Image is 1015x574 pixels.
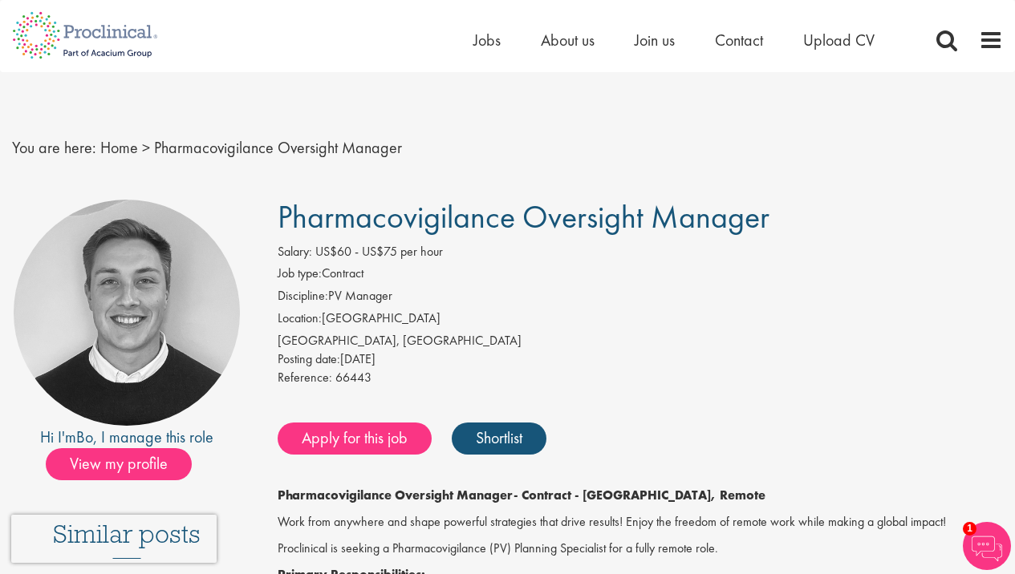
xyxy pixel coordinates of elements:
[541,30,595,51] a: About us
[278,196,769,237] span: Pharmacovigilance Oversight Manager
[452,422,546,455] a: Shortlist
[315,243,443,260] span: US$60 - US$75 per hour
[12,137,96,158] span: You are here:
[803,30,875,51] a: Upload CV
[154,137,402,158] span: Pharmacovigilance Oversight Manager
[278,243,312,261] label: Salary:
[278,309,322,328] label: Location:
[473,30,501,51] a: Jobs
[11,515,217,563] iframe: reCAPTCHA
[12,426,242,449] div: Hi I'm , I manage this role
[278,265,1003,287] li: Contract
[335,369,371,386] span: 66443
[46,451,208,472] a: View my profile
[278,287,328,305] label: Discipline:
[278,369,332,387] label: Reference:
[278,350,340,367] span: Posting date:
[963,522,976,536] span: 1
[278,350,1003,369] div: [DATE]
[100,137,138,158] a: breadcrumb link
[14,200,240,426] img: imeage of recruiter Bo Forsen
[963,522,1011,570] img: Chatbot
[278,332,1003,350] div: [GEOGRAPHIC_DATA], [GEOGRAPHIC_DATA]
[715,30,763,51] a: Contact
[278,287,1003,309] li: PV Manager
[635,30,675,51] a: Join us
[278,265,322,283] label: Job type:
[278,422,432,455] a: Apply for this job
[514,487,765,503] strong: - Contract - [GEOGRAPHIC_DATA], Remote
[46,448,192,480] span: View my profile
[278,513,1003,532] p: Work from anywhere and shape powerful strategies that drive results! Enjoy the freedom of remote ...
[278,309,1003,332] li: [GEOGRAPHIC_DATA]
[278,487,514,503] strong: Pharmacovigilance Oversight Manager
[76,426,93,447] a: Bo
[142,137,150,158] span: >
[278,540,1003,558] p: Proclinical is seeking a Pharmacovigilance (PV) Planning Specialist for a fully remote role.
